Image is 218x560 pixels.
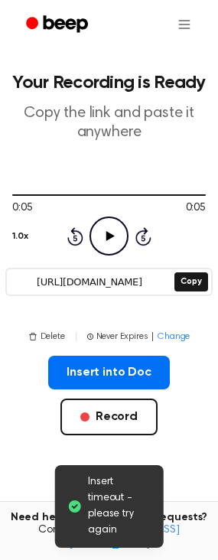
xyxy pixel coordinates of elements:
span: | [151,330,155,343]
button: Delete [28,330,65,343]
a: Beep [15,10,102,40]
button: Open menu [166,6,203,43]
button: Never Expires|Change [87,330,190,343]
button: Record [60,399,158,435]
span: 0:05 [186,200,206,217]
span: Change [158,330,190,343]
button: Copy [174,272,207,291]
span: Insert timeout - please try again [88,474,151,539]
span: Contact us [9,524,209,551]
h1: Your Recording is Ready [12,73,206,92]
span: 0:05 [12,200,32,217]
span: | [74,330,78,343]
a: [EMAIL_ADDRESS][DOMAIN_NAME] [69,525,180,549]
button: Insert into Doc [48,356,170,389]
p: Copy the link and paste it anywhere [12,104,206,142]
button: 1.0x [12,223,28,249]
